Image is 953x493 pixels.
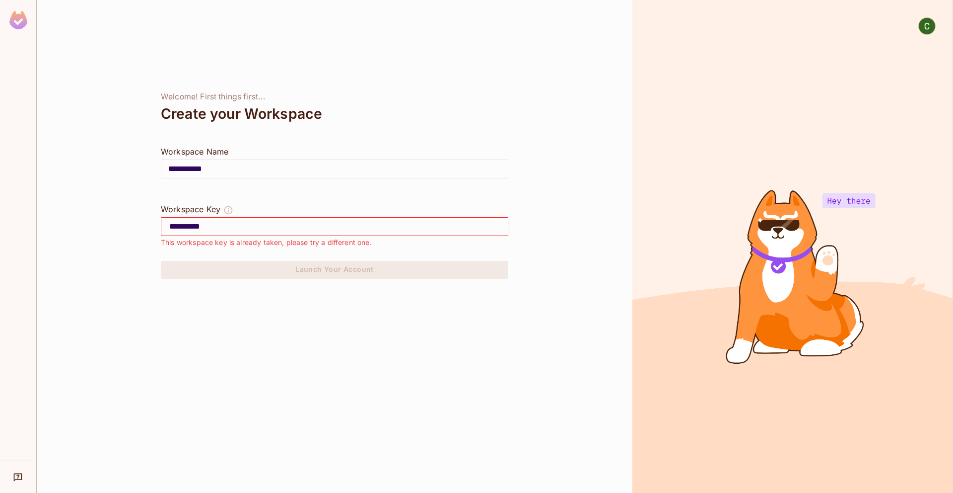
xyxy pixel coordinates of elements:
div: Workspace Name [161,146,508,158]
div: This workspace key is already taken, please try a different one. [161,237,508,247]
div: Help & Updates [7,467,29,487]
div: Welcome! First things first... [161,92,508,102]
button: The Workspace Key is unique, and serves as the identifier of your workspace. [223,203,233,217]
div: Workspace Key [161,203,220,215]
div: Create your Workspace [161,102,508,126]
img: SReyMgAAAABJRU5ErkJggg== [9,11,27,29]
img: CRISTIAN ANDRES CARABALI LOBOA [919,18,935,34]
button: Launch Your Account [161,261,508,279]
